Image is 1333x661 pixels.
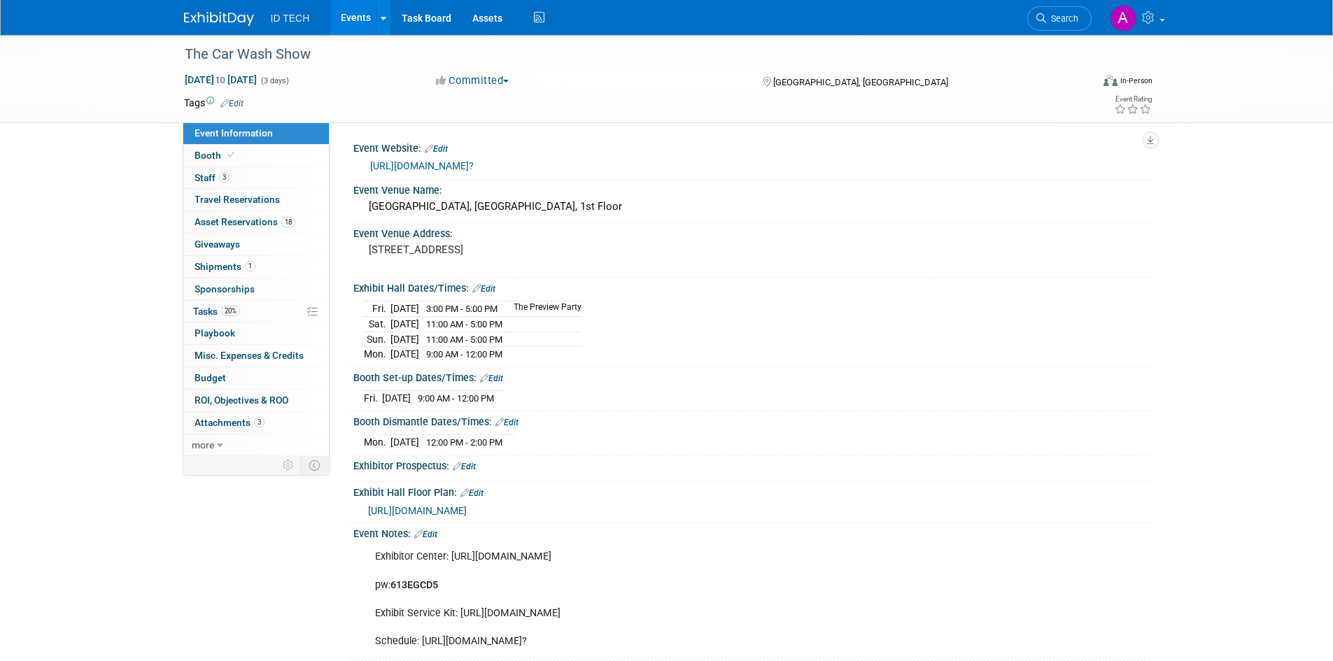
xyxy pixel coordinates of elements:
[495,418,519,427] a: Edit
[1120,76,1152,86] div: In-Person
[195,150,237,161] span: Booth
[184,96,244,110] td: Tags
[184,12,254,26] img: ExhibitDay
[426,334,502,345] span: 11:00 AM - 5:00 PM
[195,216,295,227] span: Asset Reservations
[254,417,265,427] span: 3
[195,261,255,272] span: Shipments
[480,374,503,383] a: Edit
[1009,73,1153,94] div: Event Format
[1027,6,1092,31] a: Search
[195,194,280,205] span: Travel Reservations
[426,304,498,314] span: 3:00 PM - 5:00 PM
[271,13,310,24] span: ID TECH
[227,151,234,159] i: Booth reservation complete
[431,73,514,88] button: Committed
[193,306,240,317] span: Tasks
[195,417,265,428] span: Attachments
[276,456,301,474] td: Personalize Event Tab Strip
[353,411,1150,429] div: Booth Dismantle Dates/Times:
[369,243,670,256] pre: [STREET_ADDRESS]
[390,347,419,362] td: [DATE]
[183,189,329,211] a: Travel Reservations
[425,144,448,154] a: Edit
[426,319,502,329] span: 11:00 AM - 5:00 PM
[245,261,255,271] span: 1
[390,435,419,450] td: [DATE]
[426,349,502,360] span: 9:00 AM - 12:00 PM
[195,372,226,383] span: Budget
[353,278,1150,296] div: Exhibit Hall Dates/Times:
[192,439,214,450] span: more
[370,160,474,171] a: [URL][DOMAIN_NAME]?
[183,301,329,322] a: Tasks20%
[1114,96,1152,103] div: Event Rating
[220,99,244,108] a: Edit
[195,239,240,250] span: Giveaways
[183,345,329,367] a: Misc. Expenses & Credits
[773,77,948,87] span: [GEOGRAPHIC_DATA], [GEOGRAPHIC_DATA]
[353,367,1150,385] div: Booth Set-up Dates/Times:
[195,327,235,339] span: Playbook
[365,543,996,655] div: Exhibitor Center: [URL][DOMAIN_NAME] pw: Exhibit Service Kit: [URL][DOMAIN_NAME] Schedule: [URL][...
[183,211,329,233] a: Asset Reservations18
[390,579,438,591] b: 613EGCD5
[195,283,255,294] span: Sponsorships
[364,435,390,450] td: Mon.
[364,317,390,332] td: Sat.
[364,332,390,347] td: Sun.
[364,347,390,362] td: Mon.
[353,223,1150,241] div: Event Venue Address:
[364,301,390,317] td: Fri.
[368,505,467,516] a: [URL][DOMAIN_NAME]
[180,42,1071,67] div: The Car Wash Show
[1110,5,1136,31] img: Aileen Sun
[418,393,494,404] span: 9:00 AM - 12:00 PM
[414,529,437,539] a: Edit
[214,74,227,85] span: to
[353,138,1150,156] div: Event Website:
[390,332,419,347] td: [DATE]
[382,391,411,406] td: [DATE]
[195,350,304,361] span: Misc. Expenses & Credits
[183,322,329,344] a: Playbook
[300,456,329,474] td: Toggle Event Tabs
[183,278,329,300] a: Sponsorships
[390,317,419,332] td: [DATE]
[183,434,329,456] a: more
[221,306,240,316] span: 20%
[183,167,329,189] a: Staff3
[183,390,329,411] a: ROI, Objectives & ROO
[1046,13,1078,24] span: Search
[183,145,329,166] a: Booth
[219,172,230,183] span: 3
[184,73,258,86] span: [DATE] [DATE]
[183,256,329,278] a: Shipments1
[472,284,495,294] a: Edit
[364,196,1139,218] div: [GEOGRAPHIC_DATA], [GEOGRAPHIC_DATA], 1st Floor
[260,76,289,85] span: (3 days)
[195,172,230,183] span: Staff
[183,367,329,389] a: Budget
[364,391,382,406] td: Fri.
[353,482,1150,500] div: Exhibit Hall Floor Plan:
[183,122,329,144] a: Event Information
[353,180,1150,197] div: Event Venue Name:
[426,437,502,448] span: 12:00 PM - 2:00 PM
[505,301,581,317] td: The Preview Party
[390,301,419,317] td: [DATE]
[460,488,484,498] a: Edit
[195,395,288,406] span: ROI, Objectives & ROO
[183,234,329,255] a: Giveaways
[195,127,273,138] span: Event Information
[353,523,1150,541] div: Event Notes:
[281,217,295,227] span: 18
[183,412,329,434] a: Attachments3
[353,455,1150,474] div: Exhibitor Prospectus:
[1103,75,1117,86] img: Format-Inperson.png
[453,462,476,471] a: Edit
